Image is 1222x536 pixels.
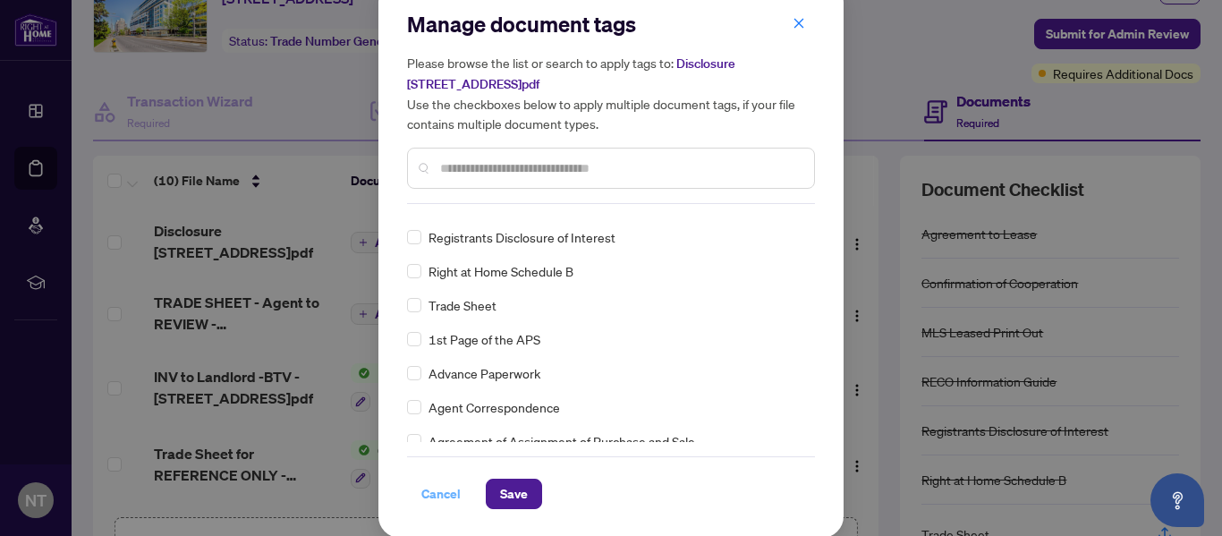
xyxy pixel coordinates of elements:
[421,480,461,508] span: Cancel
[429,227,615,247] span: Registrants Disclosure of Interest
[429,431,695,451] span: Agreement of Assignment of Purchase and Sale
[500,480,528,508] span: Save
[793,17,805,30] span: close
[429,295,496,315] span: Trade Sheet
[429,329,540,349] span: 1st Page of the APS
[486,479,542,509] button: Save
[1150,473,1204,527] button: Open asap
[429,363,540,383] span: Advance Paperwork
[429,397,560,417] span: Agent Correspondence
[407,10,815,38] h2: Manage document tags
[407,53,815,133] h5: Please browse the list or search to apply tags to: Use the checkboxes below to apply multiple doc...
[407,479,475,509] button: Cancel
[429,261,573,281] span: Right at Home Schedule B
